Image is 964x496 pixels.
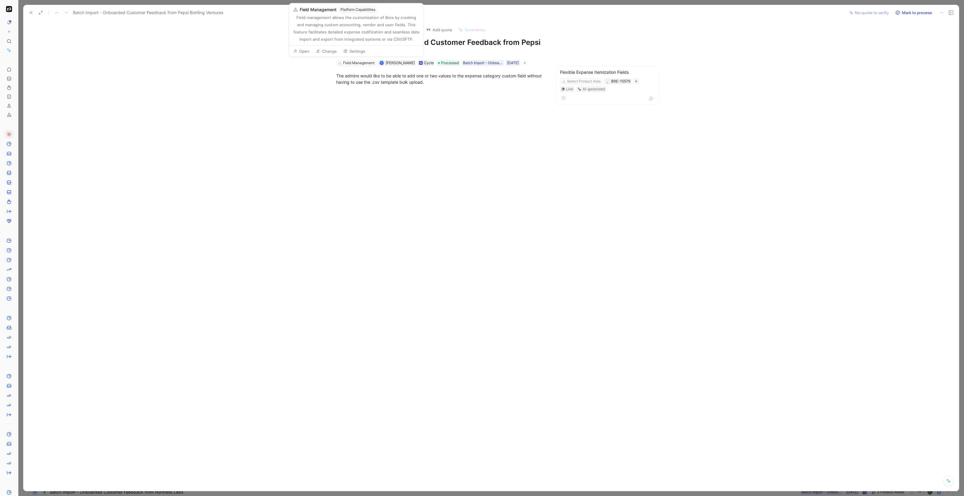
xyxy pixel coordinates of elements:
span: Batch Import - Onboarded Customer Feedback from Pepsi Bottling Ventures [73,9,223,16]
span: Summarize [465,27,485,33]
div: AI-generated [583,86,605,92]
div: Field Management [343,60,374,66]
div: Batch Import - Onboarded Customer [463,60,503,66]
button: Settings [341,47,368,55]
div: Cycle [424,60,434,66]
button: Brex [5,5,13,13]
button: 💡 [605,79,609,83]
button: No quote to verify [847,8,891,17]
img: 💡 [606,80,609,83]
div: Flexible Expense Itemization Fields [560,69,655,76]
button: Field ManagementPlatform CapabilitiesField management allows the customization of Brex by creatin... [290,5,422,44]
h1: Batch Import - Onboarded Customer Feedback from Pepsi Bottling Ventures [336,38,545,57]
span: Processed [441,60,459,66]
div: Select Product Area [567,78,601,84]
div: Platform Capabilities [340,7,375,13]
div: BRE-15579 [611,78,630,84]
button: Mark to process [893,8,935,17]
img: Brex [6,6,12,12]
button: Summarize [455,26,488,34]
button: Change [313,47,340,55]
div: The admins would like to be able to add one or two values to the expense category custom field wi... [336,73,545,85]
span: [PERSON_NAME] [386,61,415,65]
div: Link [566,86,573,92]
div: Field management allows the customization of Brex by creating and managing custom accounting, ven... [293,14,420,43]
div: Processed [437,60,460,66]
div: D [380,61,383,64]
button: Open [290,47,312,55]
span: Field Management [300,6,336,13]
div: [DATE] [507,60,519,66]
button: Add quote [423,26,455,34]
